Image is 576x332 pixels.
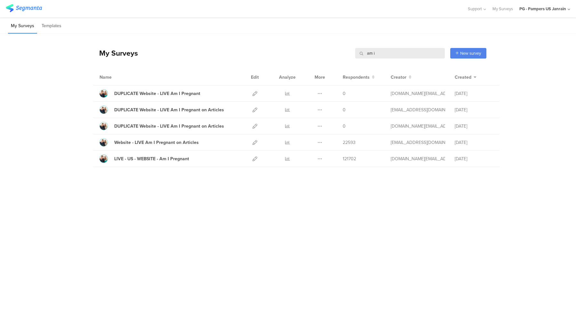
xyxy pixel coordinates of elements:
[519,6,566,12] div: PG - Pampers US Janrain
[39,19,64,34] li: Templates
[355,48,445,59] input: Survey Name, Creator...
[460,50,481,56] span: New survey
[391,139,445,146] div: eva.dereinne@proximitybbdo.fr
[343,123,346,130] span: 0
[100,89,200,98] a: DUPLICATE Website - LIVE Am I Pregnant
[114,155,189,162] div: LIVE - US - WEBSITE - Am I Pregnant
[114,107,224,113] div: DUPLICATE Website - LIVE Am I Pregnant on Articles
[343,107,346,113] span: 0
[100,138,199,146] a: Website - LIVE Am I Pregnant on Articles
[100,154,189,163] a: LIVE - US - WEBSITE - Am I Pregnant
[313,69,327,85] div: More
[8,19,37,34] li: My Surveys
[248,69,262,85] div: Edit
[114,139,199,146] div: Website - LIVE Am I Pregnant on Articles
[455,107,493,113] div: [DATE]
[343,90,346,97] span: 0
[391,90,445,97] div: meyepa.am@pg.com
[114,90,200,97] div: DUPLICATE Website - LIVE Am I Pregnant
[455,74,476,81] button: Created
[455,155,493,162] div: [DATE]
[391,123,445,130] div: novozhilova.kn@pg.com
[6,4,42,12] img: segmanta logo
[455,74,471,81] span: Created
[93,48,138,59] div: My Surveys
[100,74,138,81] div: Name
[391,74,412,81] button: Creator
[100,122,224,130] a: DUPLICATE Website - LIVE Am I Pregnant on Articles
[278,69,297,85] div: Analyze
[455,90,493,97] div: [DATE]
[455,139,493,146] div: [DATE]
[391,155,445,162] div: kehling.me@pg.com
[343,155,356,162] span: 121702
[391,107,445,113] div: abbasakoor.ia@pg.com
[114,123,224,130] div: DUPLICATE Website - LIVE Am I Pregnant on Articles
[455,123,493,130] div: [DATE]
[343,74,370,81] span: Respondents
[100,106,224,114] a: DUPLICATE Website - LIVE Am I Pregnant on Articles
[391,74,406,81] span: Creator
[343,74,375,81] button: Respondents
[468,6,482,12] span: Support
[343,139,356,146] span: 22593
